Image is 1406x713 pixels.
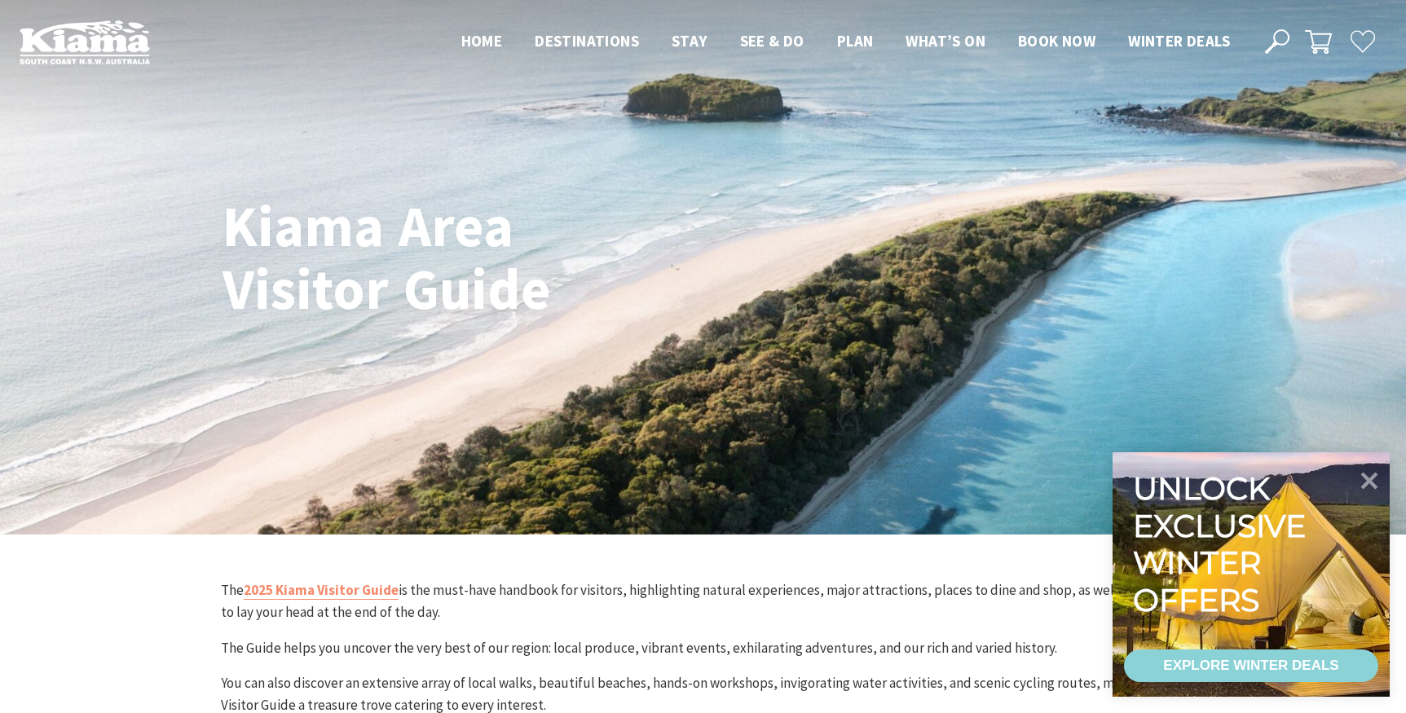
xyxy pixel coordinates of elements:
span: Destinations [535,31,639,51]
span: See & Do [740,31,804,51]
h1: Kiama Area Visitor Guide [223,195,683,320]
div: EXPLORE WINTER DEALS [1163,649,1338,682]
div: Unlock exclusive winter offers [1133,470,1313,618]
span: What’s On [906,31,985,51]
span: Winter Deals [1128,31,1230,51]
span: Plan [837,31,874,51]
span: Home [461,31,503,51]
p: The is the must-have handbook for visitors, highlighting natural experiences, major attractions, ... [221,579,1186,623]
span: Book now [1018,31,1095,51]
a: EXPLORE WINTER DEALS [1124,649,1378,682]
a: 2025 Kiama Visitor Guide [244,581,399,600]
span: Stay [672,31,707,51]
img: Kiama Logo [20,20,150,64]
nav: Main Menu [445,29,1246,55]
p: The Guide helps you uncover the very best of our region: local produce, vibrant events, exhilarat... [221,637,1186,659]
